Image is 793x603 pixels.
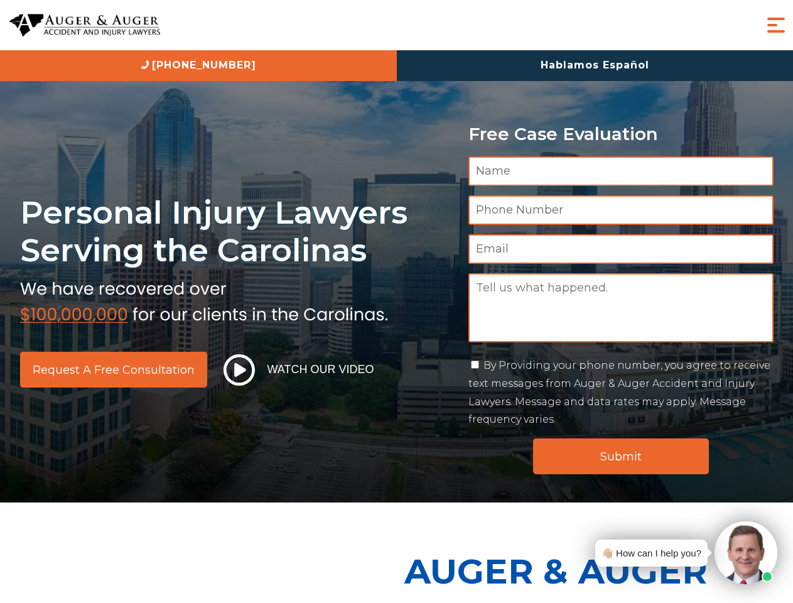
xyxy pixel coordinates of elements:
[33,364,195,376] span: Request a Free Consultation
[20,276,388,323] img: sub text
[220,354,378,386] button: Watch Our Video
[404,540,786,602] p: Auger & Auger
[9,14,160,37] img: Auger & Auger Accident and Injury Lawyers Logo
[468,234,774,264] input: Email
[601,545,701,562] div: 👋🏼 How can I help you?
[468,195,774,225] input: Phone Number
[20,352,207,388] a: Request a Free Consultation
[468,359,770,425] label: By Providing your phone number, you agree to receive text messages from Auger & Auger Accident an...
[533,438,709,474] input: Submit
[763,13,789,38] button: Menu
[468,156,774,186] input: Name
[715,521,777,584] img: Intaker widget Avatar
[20,193,453,269] h1: Personal Injury Lawyers Serving the Carolinas
[468,124,774,144] p: Free Case Evaluation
